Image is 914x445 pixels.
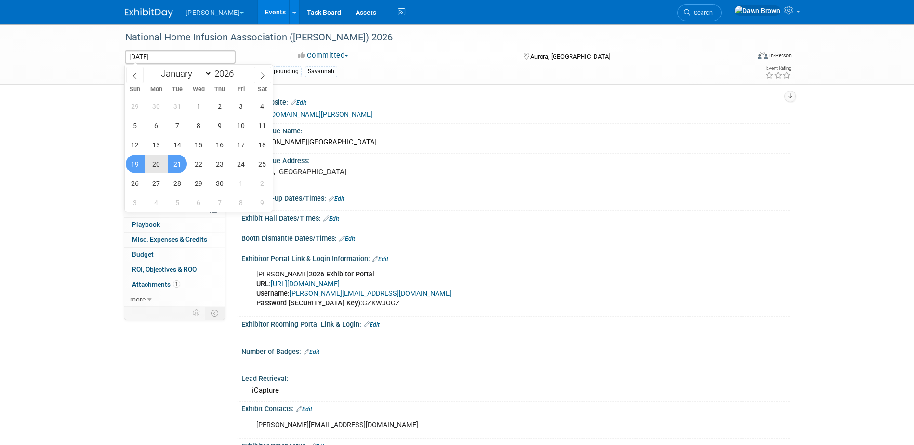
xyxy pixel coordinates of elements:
span: April 23, 2026 [211,155,229,173]
a: Edit [323,215,339,222]
span: 1 [173,280,180,288]
span: Tue [167,86,188,92]
div: Lead Retrieval: [241,371,790,383]
td: Personalize Event Tab Strip [188,307,205,319]
span: April 7, 2026 [168,116,187,135]
a: Event Information [124,84,225,99]
div: [PERSON_NAME] GZKWJOGZ [250,265,684,313]
a: Shipments [124,173,225,188]
span: May 9, 2026 [253,193,272,212]
a: Edit [291,99,306,106]
a: [URL][DOMAIN_NAME][PERSON_NAME] [253,110,372,118]
span: May 4, 2026 [147,193,166,212]
span: April 3, 2026 [232,97,251,116]
a: Playbook [124,218,225,232]
span: Search [690,9,713,16]
span: April 8, 2026 [189,116,208,135]
img: Dawn Brown [734,5,781,16]
span: April 5, 2026 [126,116,145,135]
span: April 4, 2026 [253,97,272,116]
span: April 16, 2026 [211,135,229,154]
input: Year [212,68,241,79]
span: Mon [146,86,167,92]
div: Savannah [305,66,337,77]
pre: Aurora, [GEOGRAPHIC_DATA] [252,168,459,176]
span: Thu [209,86,230,92]
a: Giveaways [124,158,225,173]
span: April 11, 2026 [253,116,272,135]
div: [PERSON_NAME][EMAIL_ADDRESS][DOMAIN_NAME] [250,416,684,435]
img: Format-Inperson.png [758,52,768,59]
div: Exhibitor Rooming Portal Link & Login: [241,317,790,329]
a: Edit [372,256,388,262]
div: Exhibitor Portal Link & Login Information: [241,251,790,264]
div: Booth Dismantle Dates/Times: [241,231,790,244]
span: April 29, 2026 [189,174,208,193]
span: Sun [125,86,146,92]
span: April 18, 2026 [253,135,272,154]
span: May 1, 2026 [232,174,251,193]
span: more [130,295,146,303]
a: Sponsorships4 [124,188,225,203]
span: April 15, 2026 [189,135,208,154]
div: iCapture [249,383,782,398]
a: Attachments1 [124,277,225,292]
span: April 10, 2026 [232,116,251,135]
div: National Home Infusion Aassociation ([PERSON_NAME]) 2026 [122,29,735,46]
span: Aurora, [GEOGRAPHIC_DATA] [530,53,610,60]
a: Budget [124,248,225,262]
b: Username: [256,289,290,298]
span: April 13, 2026 [147,135,166,154]
div: Event Rating [765,66,791,71]
span: April 6, 2026 [147,116,166,135]
span: Budget [132,250,154,258]
a: Asset Reservations [124,144,225,158]
span: Misc. Expenses & Credits [132,236,207,243]
span: April 19, 2026 [126,155,145,173]
span: May 5, 2026 [168,193,187,212]
td: Toggle Event Tabs [205,307,225,319]
b: Password [SECURITY_DATA] Key): [256,299,362,307]
a: ROI, Objectives & ROO [124,262,225,277]
a: Edit [296,406,312,413]
span: Sat [252,86,273,92]
a: Edit [364,321,380,328]
span: April 25, 2026 [253,155,272,173]
span: April 28, 2026 [168,174,187,193]
span: Wed [188,86,209,92]
span: Fri [230,86,252,92]
div: Exhibit Hall Dates/Times: [241,211,790,223]
span: March 30, 2026 [147,97,166,116]
span: April 21, 2026 [168,155,187,173]
a: Tasks [124,203,225,218]
span: April 26, 2026 [126,174,145,193]
a: Search [677,4,722,21]
span: April 1, 2026 [189,97,208,116]
span: April 2, 2026 [211,97,229,116]
span: April 9, 2026 [211,116,229,135]
b: URL: [256,280,271,288]
span: May 6, 2026 [189,193,208,212]
span: April 20, 2026 [147,155,166,173]
div: Exhibit Contacts: [241,402,790,414]
img: ExhibitDay [125,8,173,18]
span: April 17, 2026 [232,135,251,154]
span: Playbook [132,221,160,228]
span: May 2, 2026 [253,174,272,193]
span: April 22, 2026 [189,155,208,173]
b: 2026 Exhibitor Portal [309,270,374,278]
a: Misc. Expenses & Credits [124,233,225,247]
a: Booth [124,99,225,114]
span: Tasks [131,206,148,214]
span: April 30, 2026 [211,174,229,193]
a: more [124,292,225,307]
span: April 27, 2026 [147,174,166,193]
a: Edit [304,349,319,355]
div: Event Website: [241,95,790,107]
span: April 12, 2026 [126,135,145,154]
div: Event Format [693,50,792,65]
div: Event Venue Address: [241,154,790,166]
div: In-Person [769,52,792,59]
div: Booth Set-up Dates/Times: [241,191,790,204]
a: Edit [329,196,344,202]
